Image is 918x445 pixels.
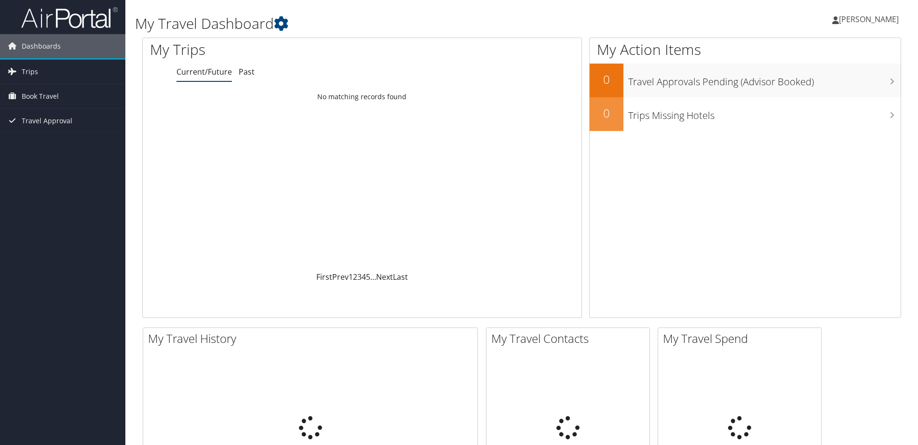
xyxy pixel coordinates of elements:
[22,34,61,58] span: Dashboards
[176,66,232,77] a: Current/Future
[357,272,362,282] a: 3
[150,39,391,60] h1: My Trips
[239,66,255,77] a: Past
[663,330,821,347] h2: My Travel Spend
[353,272,357,282] a: 2
[370,272,376,282] span: …
[393,272,408,282] a: Last
[376,272,393,282] a: Next
[316,272,332,282] a: First
[148,330,477,347] h2: My Travel History
[832,5,908,34] a: [PERSON_NAME]
[491,330,649,347] h2: My Travel Contacts
[628,70,901,89] h3: Travel Approvals Pending (Advisor Booked)
[22,109,72,133] span: Travel Approval
[628,104,901,122] h3: Trips Missing Hotels
[22,84,59,108] span: Book Travel
[143,88,581,105] td: No matching records found
[349,272,353,282] a: 1
[590,105,623,121] h2: 0
[135,13,650,34] h1: My Travel Dashboard
[332,272,349,282] a: Prev
[590,97,901,131] a: 0Trips Missing Hotels
[839,14,899,25] span: [PERSON_NAME]
[362,272,366,282] a: 4
[590,71,623,88] h2: 0
[590,64,901,97] a: 0Travel Approvals Pending (Advisor Booked)
[366,272,370,282] a: 5
[21,6,118,29] img: airportal-logo.png
[22,60,38,84] span: Trips
[590,39,901,60] h1: My Action Items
